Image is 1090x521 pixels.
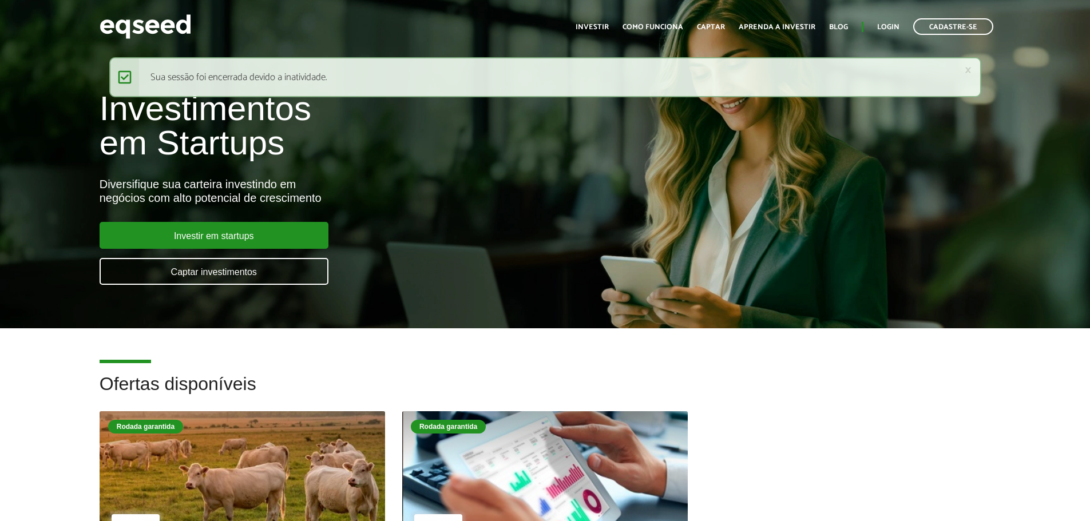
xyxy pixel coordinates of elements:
a: Como funciona [623,23,683,31]
h2: Ofertas disponíveis [100,374,991,411]
a: Aprenda a investir [739,23,815,31]
div: Diversifique sua carteira investindo em negócios com alto potencial de crescimento [100,177,628,205]
a: Investir em startups [100,222,328,249]
a: Blog [829,23,848,31]
a: Cadastre-se [913,18,993,35]
div: Sua sessão foi encerrada devido a inatividade. [109,57,981,97]
div: Rodada garantida [411,420,486,433]
a: Investir [576,23,609,31]
img: EqSeed [100,11,191,42]
a: Login [877,23,899,31]
div: Rodada garantida [108,420,183,433]
h1: Investimentos em Startups [100,92,628,160]
a: Captar investimentos [100,258,328,285]
a: Captar [697,23,725,31]
a: × [965,64,972,76]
